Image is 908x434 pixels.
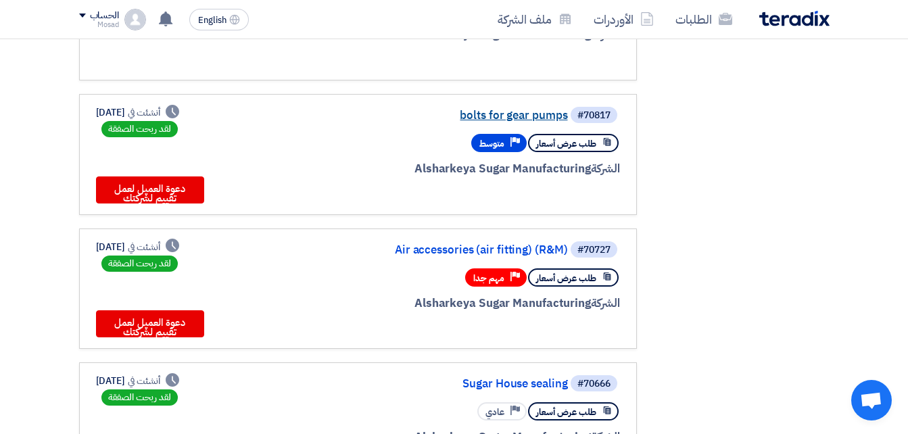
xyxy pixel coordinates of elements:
span: أنشئت في [128,105,160,120]
img: profile_test.png [124,9,146,30]
div: Alsharkeya Sugar Manufacturing [295,295,620,312]
div: [DATE] [96,240,180,254]
div: لقد ربحت الصفقة [101,121,178,137]
button: دعوة العميل لعمل تقييم لشركتك [96,310,204,337]
span: عادي [485,406,504,418]
img: Teradix logo [759,11,830,26]
div: #70666 [577,379,611,389]
a: ملف الشركة [487,3,583,35]
span: طلب عرض أسعار [536,406,596,418]
span: English [198,16,226,25]
span: متوسط [479,137,504,150]
span: الشركة [591,26,620,43]
span: طلب عرض أسعار [536,272,596,285]
span: مهم جدا [473,272,504,285]
div: #70817 [577,111,611,120]
div: لقد ربحت الصفقة [101,389,178,406]
span: طلب عرض أسعار [536,137,596,150]
a: الطلبات [665,3,743,35]
a: Sugar House sealing [297,378,568,390]
span: أنشئت في [128,240,160,254]
div: [DATE] [96,374,180,388]
div: Mosad [79,21,119,28]
div: [DATE] [96,105,180,120]
span: الشركة [591,160,620,177]
a: Open chat [851,380,892,420]
span: أنشئت في [128,374,160,388]
button: English [189,9,249,30]
a: Air accessories (air fitting) (R&M) [297,244,568,256]
a: الأوردرات [583,3,665,35]
div: لقد ربحت الصفقة [101,256,178,272]
span: الشركة [591,295,620,312]
div: Alsharkeya Sugar Manufacturing [295,160,620,178]
a: bolts for gear pumps [297,110,568,122]
button: دعوة العميل لعمل تقييم لشركتك [96,176,204,203]
div: الحساب [90,10,119,22]
div: #70727 [577,245,611,255]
